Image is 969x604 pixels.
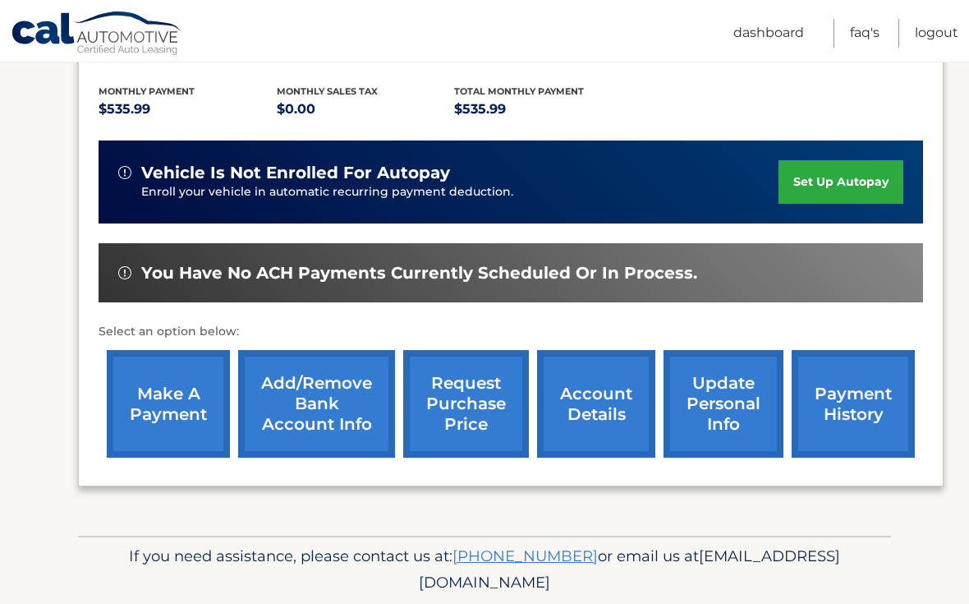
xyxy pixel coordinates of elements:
a: make a payment [107,350,230,458]
p: Select an option below: [99,322,923,342]
a: Logout [915,19,958,48]
a: set up autopay [778,160,903,204]
a: payment history [792,350,915,458]
p: Enroll your vehicle in automatic recurring payment deduction. [141,183,778,201]
p: $535.99 [99,98,277,121]
a: account details [537,350,655,458]
span: Total Monthly Payment [454,85,584,97]
img: alert-white.svg [118,166,131,179]
span: Monthly sales Tax [277,85,378,97]
p: $535.99 [454,98,632,121]
a: [PHONE_NUMBER] [452,546,598,565]
span: Monthly Payment [99,85,195,97]
span: You have no ACH payments currently scheduled or in process. [141,263,697,284]
p: $0.00 [277,98,455,121]
p: If you need assistance, please contact us at: or email us at [89,543,880,596]
a: Add/Remove bank account info [238,350,395,458]
a: request purchase price [403,350,529,458]
a: Dashboard [733,19,804,48]
img: alert-white.svg [118,266,131,279]
a: Cal Automotive [11,11,183,58]
a: update personal info [664,350,783,458]
span: [EMAIL_ADDRESS][DOMAIN_NAME] [419,546,840,592]
span: vehicle is not enrolled for autopay [141,163,450,183]
a: FAQ's [850,19,879,48]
